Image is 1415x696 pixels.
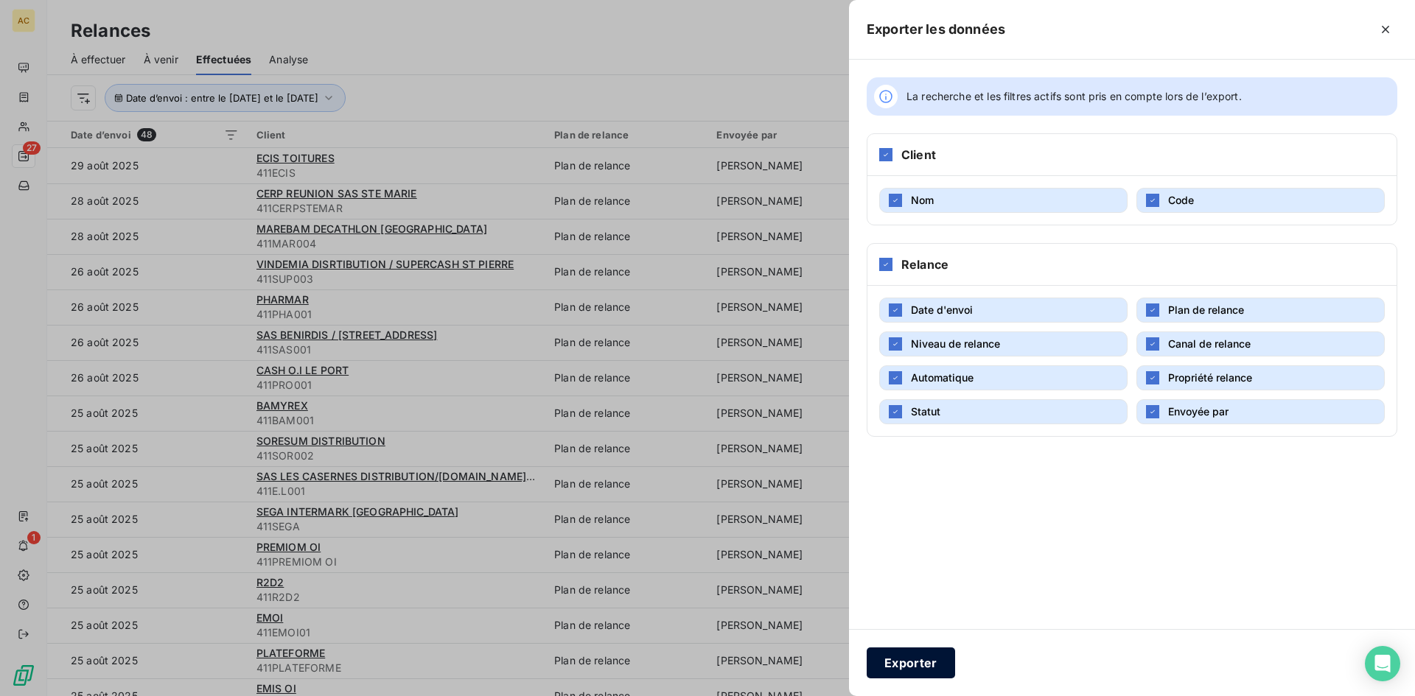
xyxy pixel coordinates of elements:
[911,337,1000,350] span: Niveau de relance
[1168,337,1251,350] span: Canal de relance
[911,405,940,418] span: Statut
[879,298,1128,323] button: Date d'envoi
[879,399,1128,424] button: Statut
[879,331,1128,356] button: Niveau de relance
[1365,646,1400,681] div: Open Intercom Messenger
[1168,194,1194,206] span: Code
[906,89,1242,104] span: La recherche et les filtres actifs sont pris en compte lors de l’export.
[911,371,974,384] span: Automatique
[901,256,948,273] h6: Relance
[1136,331,1385,356] button: Canal de relance
[867,647,955,678] button: Exporter
[867,19,1005,40] h5: Exporter les données
[1136,365,1385,390] button: Propriété relance
[1168,371,1252,384] span: Propriété relance
[901,146,936,164] h6: Client
[1136,399,1385,424] button: Envoyée par
[1168,405,1229,418] span: Envoyée par
[879,365,1128,390] button: Automatique
[879,188,1128,213] button: Nom
[1136,298,1385,323] button: Plan de relance
[1136,188,1385,213] button: Code
[1168,303,1244,316] span: Plan de relance
[911,194,934,206] span: Nom
[911,303,973,316] span: Date d'envoi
